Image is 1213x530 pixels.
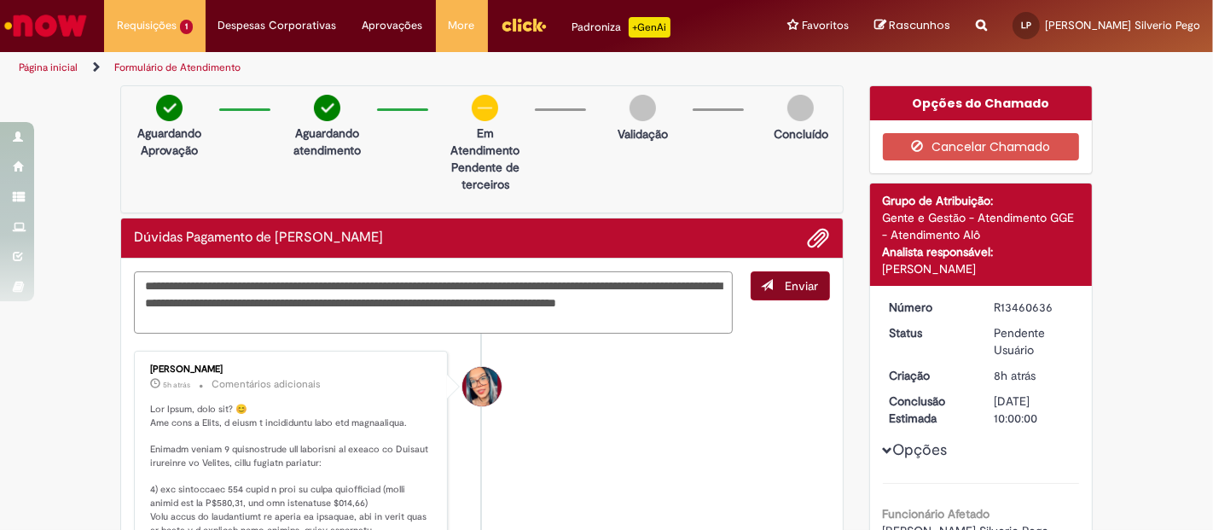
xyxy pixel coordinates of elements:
span: 8h atrás [994,368,1036,383]
img: circle-minus.png [472,95,498,121]
button: Enviar [751,271,830,300]
img: img-circle-grey.png [787,95,814,121]
p: Concluído [774,125,828,143]
a: Rascunhos [874,18,950,34]
div: 29/08/2025 07:58:09 [994,367,1073,384]
span: LP [1021,20,1031,31]
span: [PERSON_NAME] Silverio Pego [1045,18,1200,32]
dt: Número [877,299,982,316]
span: 1 [180,20,193,34]
div: R13460636 [994,299,1073,316]
div: Padroniza [572,17,670,38]
div: Gente e Gestão - Atendimento GGE - Atendimento Alô [883,209,1080,243]
span: Requisições [117,17,177,34]
img: img-circle-grey.png [630,95,656,121]
span: Favoritos [802,17,849,34]
p: Em Atendimento [444,125,526,159]
button: Cancelar Chamado [883,133,1080,160]
div: Maira Priscila Da Silva Arnaldo [462,367,502,406]
div: [PERSON_NAME] [150,364,434,375]
dt: Conclusão Estimada [877,393,982,427]
p: Pendente de terceiros [444,159,526,193]
img: ServiceNow [2,9,90,43]
div: [DATE] 10:00:00 [994,393,1073,427]
h2: Dúvidas Pagamento de Salário Histórico de tíquete [134,230,383,246]
p: +GenAi [629,17,670,38]
time: 29/08/2025 10:57:03 [163,380,190,390]
span: Aprovações [363,17,423,34]
span: Rascunhos [889,17,950,33]
b: Funcionário Afetado [883,506,990,521]
img: check-circle-green.png [314,95,340,121]
time: 29/08/2025 07:58:09 [994,368,1036,383]
textarea: Digite sua mensagem aqui... [134,271,733,334]
button: Adicionar anexos [808,227,830,249]
p: Aguardando Aprovação [128,125,211,159]
div: Opções do Chamado [870,86,1093,120]
div: Analista responsável: [883,243,1080,260]
div: Pendente Usuário [994,324,1073,358]
dt: Criação [877,367,982,384]
a: Página inicial [19,61,78,74]
div: Grupo de Atribuição: [883,192,1080,209]
ul: Trilhas de página [13,52,796,84]
small: Comentários adicionais [212,377,321,392]
span: Despesas Corporativas [218,17,337,34]
span: 5h atrás [163,380,190,390]
dt: Status [877,324,982,341]
p: Validação [618,125,668,143]
p: Aguardando atendimento [286,125,369,159]
span: More [449,17,475,34]
img: click_logo_yellow_360x200.png [501,12,547,38]
div: [PERSON_NAME] [883,260,1080,277]
img: check-circle-green.png [156,95,183,121]
a: Formulário de Atendimento [114,61,241,74]
span: Enviar [786,278,819,294]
